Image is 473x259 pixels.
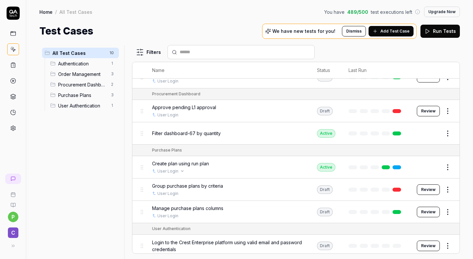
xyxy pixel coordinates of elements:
span: 10 [107,49,116,57]
span: 1 [108,102,116,109]
a: User Login [157,78,178,84]
button: Dismiss [342,26,366,36]
span: Order Management [58,71,107,78]
div: Draft [317,107,333,115]
button: Filters [132,46,165,59]
button: Upgrade Now [424,7,460,17]
tr: Manage purchase plans columnsUser LoginDraftReview [132,201,460,223]
tr: Group purchase plans by criteriaUser LoginDraftReview [132,178,460,201]
a: New conversation [5,174,21,184]
a: User Login [157,213,178,219]
div: Drag to reorderUser Authentication1 [48,100,119,111]
span: Group purchase plans by criteria [152,182,223,189]
th: Status [310,62,342,79]
span: Approve pending L1 approval [152,104,216,111]
div: Drag to reorderAuthentication1 [48,58,119,69]
span: Manage purchase plans columns [152,205,223,212]
button: Review [417,184,440,195]
button: Review [417,241,440,251]
div: Drag to reorderOrder Management3 [48,69,119,79]
span: You have [324,9,345,15]
span: Authentication [58,60,107,67]
span: Purchase Plans [58,92,107,99]
tr: Create plan using run planUser LoginOpen selectorActive [132,156,460,178]
button: Run Tests [420,25,460,38]
div: Drag to reorderProcurement Dashboard2 [48,79,119,90]
span: 3 [108,70,116,78]
span: All Test Cases [53,50,105,57]
tr: Filter dashboard-67 by quantityActive [132,122,460,145]
button: C [3,222,23,239]
span: User Authentication [58,102,107,109]
div: Draft [317,208,333,216]
a: User Login [157,168,178,174]
button: Review [417,106,440,116]
div: Active [317,163,335,172]
button: Add Test Case [369,26,414,36]
button: Open selector [180,169,185,174]
div: Active [317,129,335,138]
a: User Login [157,112,178,118]
a: Documentation [3,197,23,208]
span: C [8,227,18,238]
span: 1 [108,59,116,67]
div: Drag to reorderPurchase Plans3 [48,90,119,100]
div: Procurement Dashboard [152,91,200,97]
span: Login to the Crest Enterprise platform using valid email and password credentials [152,239,304,253]
span: 3 [108,91,116,99]
span: Add Test Case [380,28,410,34]
div: Purchase Plans [152,147,182,153]
tr: Login to the Crest Enterprise platform using valid email and password credentialsDraftReview [132,235,460,257]
span: Procurement Dashboard [58,81,107,88]
div: / [55,9,57,15]
a: Book a call with us [3,187,23,197]
a: Home [39,9,53,15]
span: Create plan using run plan [152,160,209,167]
div: Draft [317,185,333,194]
th: Last Run [342,62,410,79]
tr: Approve pending L1 approvalUser LoginDraftReview [132,100,460,122]
p: We have new tests for you! [272,29,335,34]
div: User Authentication [152,226,191,232]
a: User Login [157,191,178,197]
span: 2 [108,81,116,88]
div: Draft [317,242,333,250]
div: All Test Cases [59,9,92,15]
button: Review [417,207,440,217]
button: p [8,212,18,222]
th: Name [146,62,310,79]
span: 489 / 500 [347,9,368,15]
h1: Test Cases [39,24,93,38]
span: test executions left [371,9,412,15]
span: Filter dashboard-67 by quantity [152,130,221,137]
